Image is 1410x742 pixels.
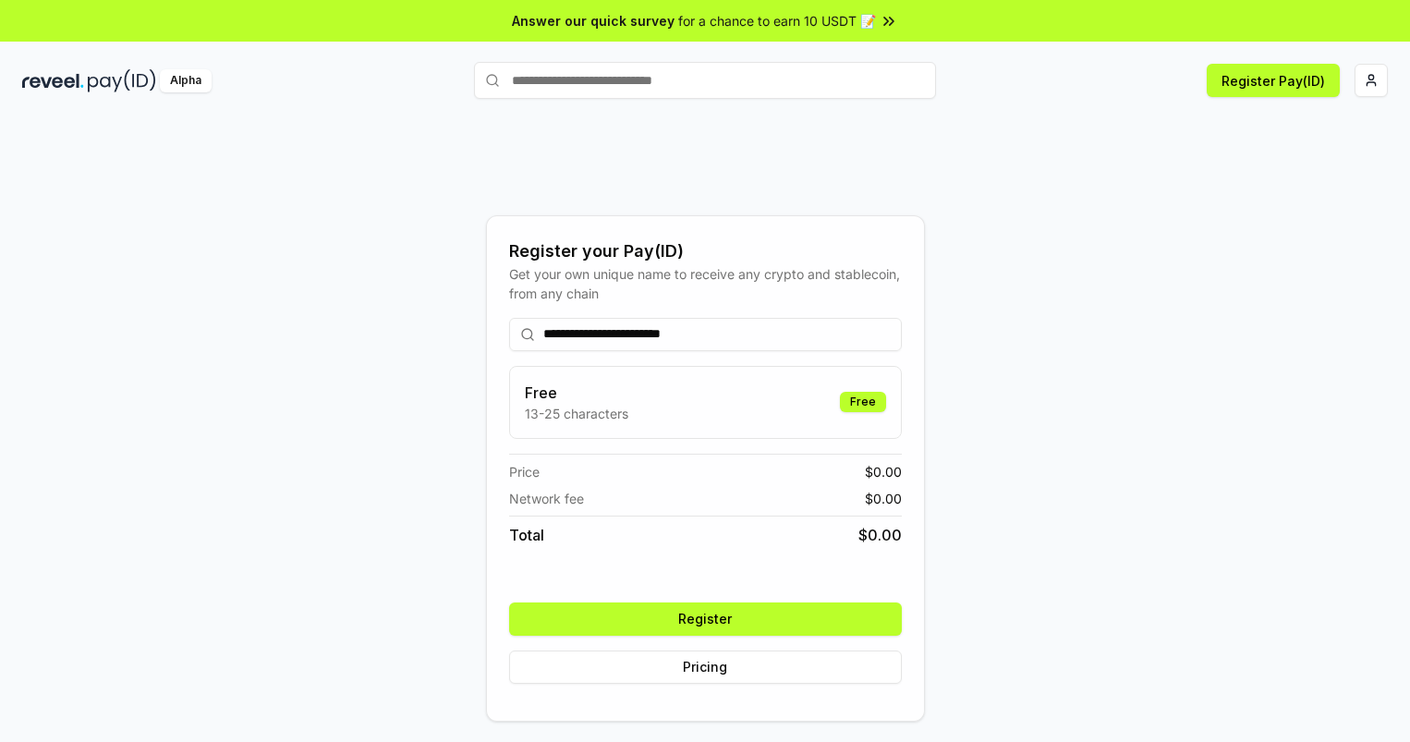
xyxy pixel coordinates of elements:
[525,404,628,423] p: 13-25 characters
[678,11,876,30] span: for a chance to earn 10 USDT 📝
[509,462,540,481] span: Price
[509,602,902,636] button: Register
[865,489,902,508] span: $ 0.00
[865,462,902,481] span: $ 0.00
[509,489,584,508] span: Network fee
[22,69,84,92] img: reveel_dark
[858,524,902,546] span: $ 0.00
[509,651,902,684] button: Pricing
[840,392,886,412] div: Free
[1207,64,1340,97] button: Register Pay(ID)
[509,264,902,303] div: Get your own unique name to receive any crypto and stablecoin, from any chain
[525,382,628,404] h3: Free
[512,11,675,30] span: Answer our quick survey
[88,69,156,92] img: pay_id
[509,524,544,546] span: Total
[509,238,902,264] div: Register your Pay(ID)
[160,69,212,92] div: Alpha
